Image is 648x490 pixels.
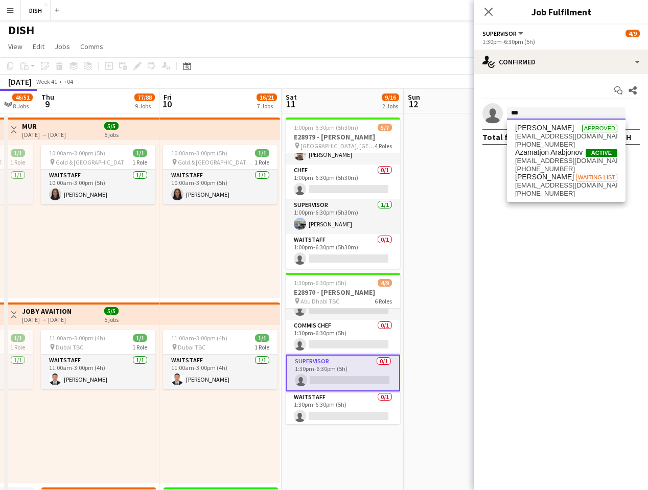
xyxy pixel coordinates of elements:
[515,157,617,165] span: azizbekugli1@gmail.com
[41,92,54,102] span: Thu
[49,334,105,342] span: 11:00am-3:00pm (4h)
[482,132,517,142] div: Total fee
[162,98,172,110] span: 10
[378,279,392,287] span: 4/9
[34,78,59,85] span: Week 41
[56,343,83,351] span: Dubai TBC
[255,334,269,342] span: 1/1
[300,297,339,305] span: Abu Dhabi TBC
[8,42,22,51] span: View
[22,316,72,323] div: [DATE] → [DATE]
[104,315,119,323] div: 5 jobs
[286,273,400,424] app-job-card: 1:30pm-6:30pm (5h)4/9E28970 - [PERSON_NAME] Abu Dhabi TBC6 Roles Chef0/11:30pm-6:30pm (5h) Commis...
[51,40,74,53] a: Jobs
[257,94,277,101] span: 16/21
[163,355,277,389] app-card-role: Waitstaff1/111:00am-3:00pm (4h)[PERSON_NAME]
[41,330,155,389] app-job-card: 11:00am-3:00pm (4h)1/1 Dubai TBC1 RoleWaitstaff1/111:00am-3:00pm (4h)[PERSON_NAME]
[482,38,640,45] div: 1:30pm-6:30pm (5h)
[515,132,617,141] span: akramovdxb@outlook.com
[286,288,400,297] h3: E28970 - [PERSON_NAME]
[286,234,400,269] app-card-role: Waitstaff0/11:00pm-6:30pm (5h30m)
[132,158,147,166] span: 1 Role
[515,148,583,157] span: Azamatjon Arabjonov
[284,98,297,110] span: 11
[255,149,269,157] span: 1/1
[482,30,517,37] span: Supervisor
[4,40,27,53] a: View
[49,149,105,157] span: 10:00am-3:00pm (5h)
[104,130,119,138] div: 5 jobs
[41,355,155,389] app-card-role: Waitstaff1/111:00am-3:00pm (4h)[PERSON_NAME]
[257,102,276,110] div: 7 Jobs
[286,320,400,355] app-card-role: Commis Chef0/11:30pm-6:30pm (5h)
[163,330,277,389] app-job-card: 11:00am-3:00pm (4h)1/1 Dubai TBC1 RoleWaitstaff1/111:00am-3:00pm (4h)[PERSON_NAME]
[582,125,617,132] span: Approved
[163,145,277,204] div: 10:00am-3:00pm (5h)1/1 Gold & [GEOGRAPHIC_DATA], [PERSON_NAME] Rd - Al Quoz - Al Quoz Industrial ...
[163,170,277,204] app-card-role: Waitstaff1/110:00am-3:00pm (5h)[PERSON_NAME]
[63,78,73,85] div: +04
[515,124,574,132] span: Azamjon Akramov
[626,30,640,37] span: 4/9
[254,158,269,166] span: 1 Role
[41,145,155,204] div: 10:00am-3:00pm (5h)1/1 Gold & [GEOGRAPHIC_DATA], [PERSON_NAME] Rd - Al Quoz - Al Quoz Industrial ...
[576,174,617,181] span: Waiting list
[515,141,617,149] span: +971581081338
[8,77,32,87] div: [DATE]
[33,42,44,51] span: Edit
[515,190,617,198] span: +971542679866
[586,149,617,157] span: Active
[286,165,400,199] app-card-role: Chef0/11:00pm-6:30pm (5h30m)
[11,334,25,342] span: 1/1
[474,50,648,74] div: Confirmed
[286,132,400,142] h3: E28979 - [PERSON_NAME]
[133,334,147,342] span: 1/1
[300,142,375,150] span: [GEOGRAPHIC_DATA], [GEOGRAPHIC_DATA]
[56,158,132,166] span: Gold & [GEOGRAPHIC_DATA], [PERSON_NAME] Rd - Al Quoz - Al Quoz Industrial Area 3 - [GEOGRAPHIC_DA...
[286,118,400,269] app-job-card: 1:00pm-6:30pm (5h30m)5/7E28979 - [PERSON_NAME] [GEOGRAPHIC_DATA], [GEOGRAPHIC_DATA]4 Roles[PERSON...
[80,42,103,51] span: Comms
[286,391,400,426] app-card-role: Waitstaff0/11:30pm-6:30pm (5h)
[378,124,392,131] span: 5/7
[104,122,119,130] span: 5/5
[164,92,172,102] span: Fri
[375,142,392,150] span: 4 Roles
[104,307,119,315] span: 5/5
[171,149,227,157] span: 10:00am-3:00pm (5h)
[10,343,25,351] span: 1 Role
[375,297,392,305] span: 6 Roles
[294,124,358,131] span: 1:00pm-6:30pm (5h30m)
[21,1,51,20] button: DISH
[294,279,346,287] span: 1:30pm-6:30pm (5h)
[76,40,107,53] a: Comms
[178,343,205,351] span: Dubai TBC
[8,22,34,38] h1: DISH
[22,307,72,316] h3: JOBY AVAITION
[474,5,648,18] h3: Job Fulfilment
[41,170,155,204] app-card-role: Waitstaff1/110:00am-3:00pm (5h)[PERSON_NAME]
[286,199,400,234] app-card-role: Supervisor1/11:00pm-6:30pm (5h30m)[PERSON_NAME]
[515,165,617,173] span: +971551365780
[178,158,254,166] span: Gold & [GEOGRAPHIC_DATA], [PERSON_NAME] Rd - Al Quoz - Al Quoz Industrial Area 3 - [GEOGRAPHIC_DA...
[406,98,420,110] span: 12
[133,149,147,157] span: 1/1
[515,181,617,190] span: morelleazankia@gmail.com
[382,102,399,110] div: 2 Jobs
[132,343,147,351] span: 1 Role
[13,102,32,110] div: 8 Jobs
[22,131,66,138] div: [DATE] → [DATE]
[482,30,525,37] button: Supervisor
[408,92,420,102] span: Sun
[515,173,574,181] span: Azankia Winy morelle
[134,94,155,101] span: 77/88
[11,149,25,157] span: 1/1
[171,334,227,342] span: 11:00am-3:00pm (4h)
[286,92,297,102] span: Sat
[135,102,154,110] div: 9 Jobs
[286,355,400,391] app-card-role: Supervisor0/11:30pm-6:30pm (5h)
[22,122,66,131] h3: MUR
[10,158,25,166] span: 1 Role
